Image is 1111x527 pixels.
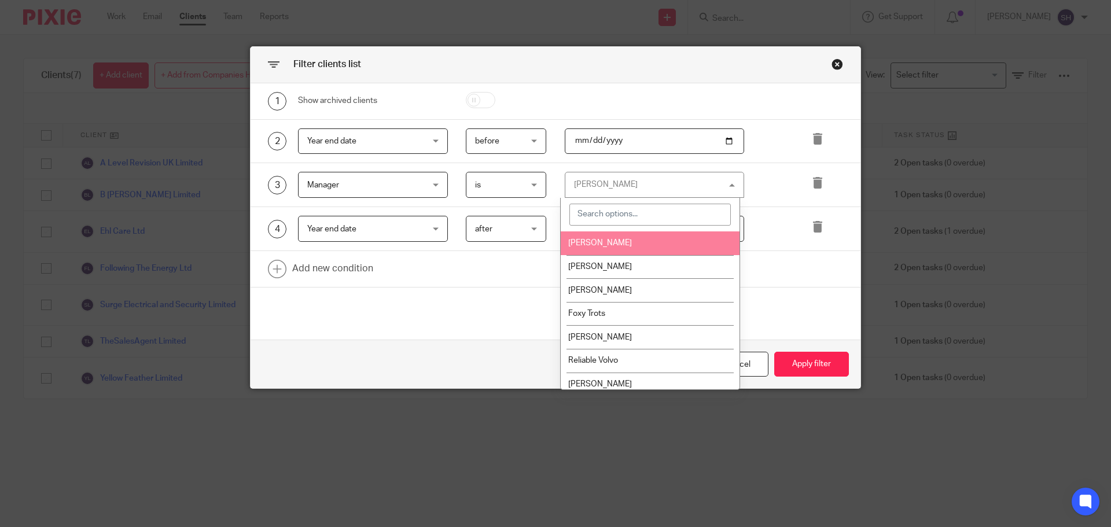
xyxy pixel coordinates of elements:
[307,225,356,233] span: Year end date
[268,220,286,238] div: 4
[568,380,632,388] span: [PERSON_NAME]
[298,95,448,106] div: Show archived clients
[568,356,618,364] span: Reliable Volvo
[832,58,843,70] div: Close this dialog window
[568,239,632,247] span: [PERSON_NAME]
[268,176,286,194] div: 3
[774,352,849,377] button: Apply filter
[569,204,731,226] input: Search options...
[568,333,632,341] span: [PERSON_NAME]
[574,180,638,189] div: [PERSON_NAME]
[475,225,492,233] span: after
[475,137,499,145] span: before
[568,286,632,294] span: [PERSON_NAME]
[307,181,339,189] span: Manager
[293,60,361,69] span: Filter clients list
[307,137,356,145] span: Year end date
[568,263,632,271] span: [PERSON_NAME]
[475,181,481,189] span: is
[568,309,605,318] span: Foxy Trots
[565,128,745,154] input: YYYY-MM-DD
[268,132,286,150] div: 2
[268,92,286,110] div: 1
